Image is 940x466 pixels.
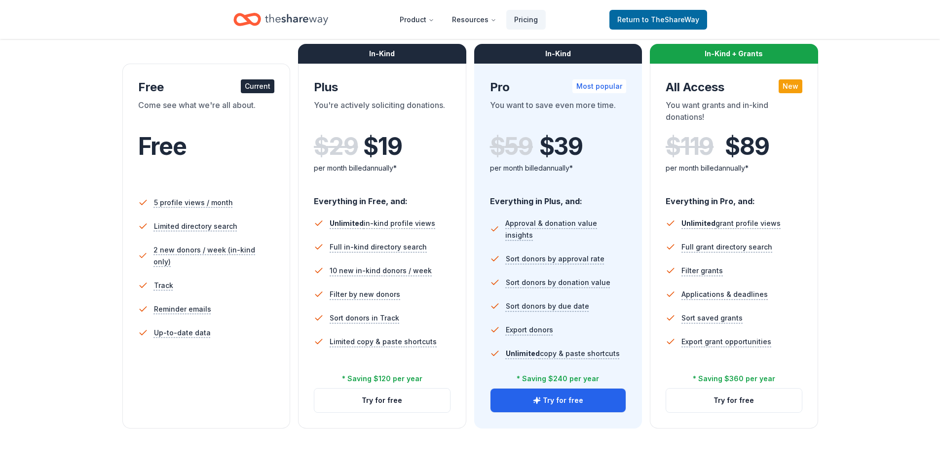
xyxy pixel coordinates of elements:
[330,219,364,227] span: Unlimited
[233,8,328,31] a: Home
[154,280,173,291] span: Track
[138,79,275,95] div: Free
[725,133,769,160] span: $ 89
[506,277,610,288] span: Sort donors by donation value
[666,389,802,412] button: Try for free
[666,99,802,127] div: You want grants and in-kind donations!
[609,10,707,30] a: Returnto TheShareWay
[241,79,274,93] div: Current
[693,373,775,385] div: * Saving $360 per year
[392,8,546,31] nav: Main
[490,187,627,208] div: Everything in Plus, and:
[330,241,427,253] span: Full in-kind directory search
[314,389,450,412] button: Try for free
[681,219,715,227] span: Unlimited
[330,219,435,227] span: in-kind profile views
[617,14,699,26] span: Return
[342,373,422,385] div: * Saving $120 per year
[506,253,604,265] span: Sort donors by approval rate
[330,265,432,277] span: 10 new in-kind donors / week
[539,133,583,160] span: $ 39
[314,162,451,174] div: per month billed annually*
[490,79,627,95] div: Pro
[363,133,402,160] span: $ 19
[154,327,211,339] span: Up-to-date data
[314,79,451,95] div: Plus
[490,389,626,412] button: Try for free
[506,10,546,30] a: Pricing
[681,312,743,324] span: Sort saved grants
[650,44,818,64] div: In-Kind + Grants
[505,217,626,241] span: Approval & donation value insights
[298,44,466,64] div: In-Kind
[506,324,553,336] span: Export donors
[154,220,237,232] span: Limited directory search
[506,349,540,358] span: Unlimited
[666,79,802,95] div: All Access
[138,132,187,161] span: Free
[666,187,802,208] div: Everything in Pro, and:
[506,349,620,358] span: copy & paste shortcuts
[444,10,504,30] button: Resources
[681,241,772,253] span: Full grant directory search
[154,197,233,209] span: 5 profile views / month
[330,336,437,348] span: Limited copy & paste shortcuts
[666,162,802,174] div: per month billed annually*
[392,10,442,30] button: Product
[779,79,802,93] div: New
[330,312,399,324] span: Sort donors in Track
[681,336,771,348] span: Export grant opportunities
[314,99,451,127] div: You're actively soliciting donations.
[681,265,723,277] span: Filter grants
[572,79,626,93] div: Most popular
[642,15,699,24] span: to TheShareWay
[474,44,642,64] div: In-Kind
[517,373,599,385] div: * Saving $240 per year
[153,244,274,268] span: 2 new donors / week (in-kind only)
[490,99,627,127] div: You want to save even more time.
[506,300,589,312] span: Sort donors by due date
[138,99,275,127] div: Come see what we're all about.
[314,187,451,208] div: Everything in Free, and:
[330,288,400,300] span: Filter by new donors
[681,219,781,227] span: grant profile views
[154,303,211,315] span: Reminder emails
[681,288,768,300] span: Applications & deadlines
[490,162,627,174] div: per month billed annually*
